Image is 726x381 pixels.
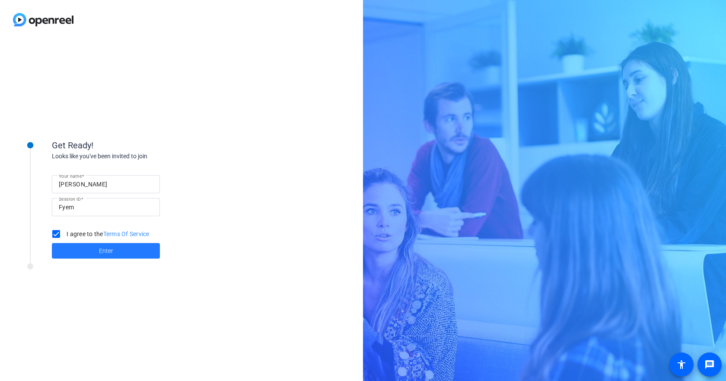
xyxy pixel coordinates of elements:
mat-icon: message [704,359,715,370]
label: I agree to the [65,230,150,238]
div: Looks like you've been invited to join [52,152,225,161]
mat-label: Session ID [59,196,81,202]
button: Enter [52,243,160,259]
mat-label: Your name [59,173,82,179]
div: Get Ready! [52,139,225,152]
a: Terms Of Service [103,231,150,237]
mat-icon: accessibility [676,359,687,370]
span: Enter [99,247,113,256]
